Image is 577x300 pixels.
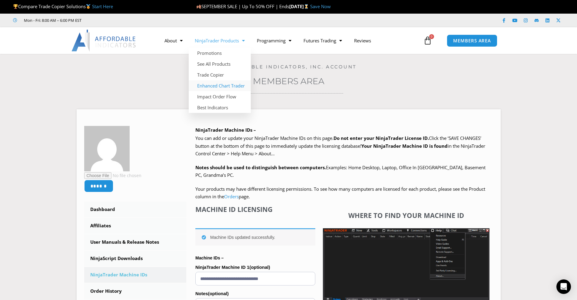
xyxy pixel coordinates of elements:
strong: Machine IDs – [195,255,224,260]
ul: NinjaTrader Products [189,48,251,113]
a: NinjaScript Downloads [84,251,187,266]
a: Programming [251,34,297,48]
a: Futures Trading [297,34,348,48]
a: Save Now [310,3,331,9]
span: Compare Trade Copier Solutions [13,3,113,9]
a: Best Indicators [189,102,251,113]
strong: Notes should be used to distinguish between computers. [195,164,326,170]
a: About [158,34,189,48]
img: 🥇 [86,4,91,9]
a: MEMBERS AREA [447,35,497,47]
a: Start Here [92,3,113,9]
nav: Menu [158,34,422,48]
span: 0 [429,34,434,39]
img: ⌛ [304,4,309,9]
b: Do not enter your NinjaTrader License ID. [333,135,429,141]
span: MEMBERS AREA [453,38,491,43]
a: Dashboard [84,202,187,217]
div: Open Intercom Messenger [556,279,571,294]
span: SEPTEMBER SALE | Up To 50% OFF | Ends [196,3,289,9]
span: Your products may have different licensing permissions. To see how many computers are licensed fo... [195,186,485,200]
img: LogoAI | Affordable Indicators – NinjaTrader [71,30,137,51]
h4: Where to find your Machine ID [323,211,489,219]
a: NinjaTrader Machine IDs [84,267,187,283]
span: (optional) [249,265,270,270]
a: Impact Order Flow [189,91,251,102]
span: (optional) [208,291,229,296]
a: Enhanced Chart Trader [189,80,251,91]
strong: [DATE] [289,3,310,9]
a: Order History [84,283,187,299]
label: NinjaTrader Machine ID 1 [195,263,315,272]
h4: Machine ID Licensing [195,205,315,213]
span: You can add or update your NinjaTrader Machine IDs on this page. [195,135,333,141]
a: See All Products [189,58,251,69]
strong: Your NinjaTrader Machine ID is found [361,143,448,149]
span: Mon - Fri: 8:00 AM – 6:00 PM EST [22,17,81,24]
div: Machine IDs updated successfully. [195,228,315,246]
label: Notes [195,289,315,298]
img: 🍂 [197,4,201,9]
a: 0 [414,32,441,49]
a: Orders [224,193,239,199]
img: 🏆 [13,4,18,9]
a: Members Area [253,76,324,86]
span: Examples: Home Desktop, Laptop, Office In [GEOGRAPHIC_DATA], Basement PC, Grandma’s PC. [195,164,486,178]
a: User Manuals & Release Notes [84,234,187,250]
span: Click the ‘SAVE CHANGES’ button at the bottom of this page to immediately update the licensing da... [195,135,485,157]
a: Reviews [348,34,377,48]
iframe: Customer reviews powered by Trustpilot [90,17,181,23]
a: NinjaTrader Products [189,34,251,48]
a: Trade Copier [189,69,251,80]
img: 9b12b5acbf1872962e35e37e686884f00d6ccba9427cf779266592c0c052935f [84,126,130,171]
a: Affordable Indicators, Inc. Account [220,64,357,70]
a: Promotions [189,48,251,58]
a: Affiliates [84,218,187,234]
b: NinjaTrader Machine IDs – [195,127,256,133]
